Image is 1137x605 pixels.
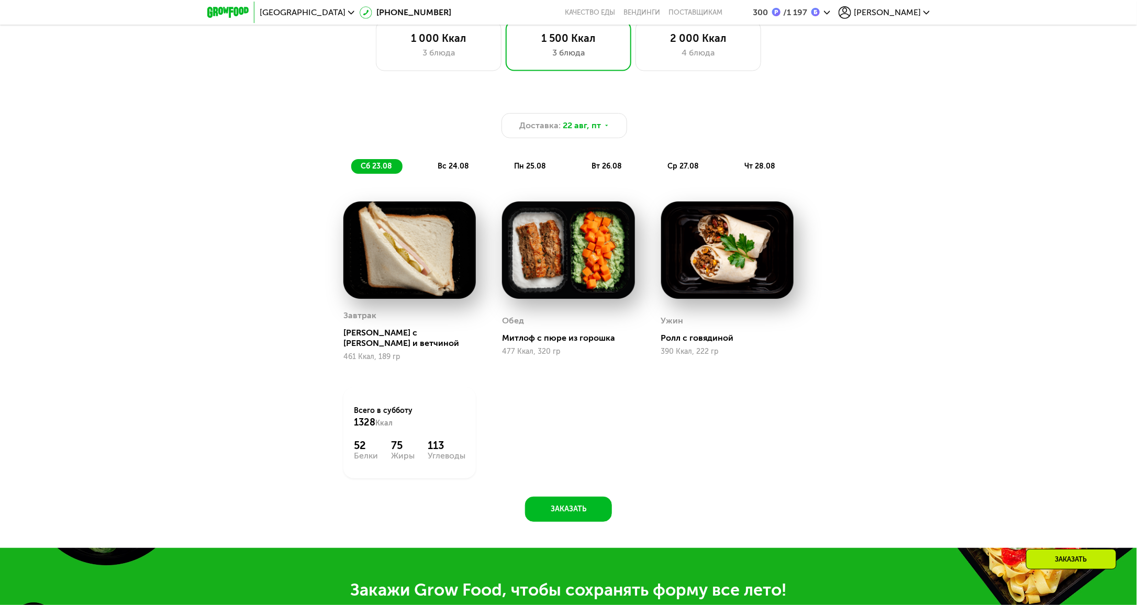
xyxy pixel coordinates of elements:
span: 22 авг, пт [563,119,601,132]
div: [PERSON_NAME] с [PERSON_NAME] и ветчиной [343,328,484,349]
div: 3 блюда [517,47,620,59]
div: 1 500 Ккал [517,32,620,44]
div: Завтрак [343,308,376,323]
div: 1 000 Ккал [387,32,491,44]
span: Ккал [375,419,393,428]
div: 390 Ккал, 222 гр [661,348,794,356]
div: Обед [502,313,524,329]
div: Углеводы [428,452,465,460]
span: ср 27.08 [667,162,699,171]
div: Белки [354,452,378,460]
span: 1328 [354,417,375,428]
button: Заказать [525,497,612,522]
span: / [783,7,787,17]
div: Ролл с говядиной [661,333,802,343]
span: вс 24.08 [438,162,469,171]
div: 477 Ккал, 320 гр [502,348,634,356]
div: Всего в субботу [354,406,465,429]
span: вт 26.08 [592,162,622,171]
span: сб 23.08 [361,162,392,171]
div: 2 000 Ккал [646,32,750,44]
a: Качество еды [565,8,615,17]
div: 75 [391,439,415,452]
div: Митлоф с пюре из горошка [502,333,643,343]
span: пн 25.08 [515,162,547,171]
a: Вендинги [623,8,660,17]
div: Заказать [1026,549,1117,569]
span: [GEOGRAPHIC_DATA] [260,8,345,17]
div: поставщикам [668,8,722,17]
a: [PHONE_NUMBER] [360,6,451,19]
div: 113 [428,439,465,452]
div: 1 197 [781,8,807,17]
div: 300 [753,8,768,17]
div: 461 Ккал, 189 гр [343,353,476,361]
div: 4 блюда [646,47,750,59]
div: 52 [354,439,378,452]
span: Доставка: [520,119,561,132]
div: 3 блюда [387,47,491,59]
span: чт 28.08 [744,162,775,171]
div: Ужин [661,313,684,329]
div: Жиры [391,452,415,460]
span: [PERSON_NAME] [854,8,921,17]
